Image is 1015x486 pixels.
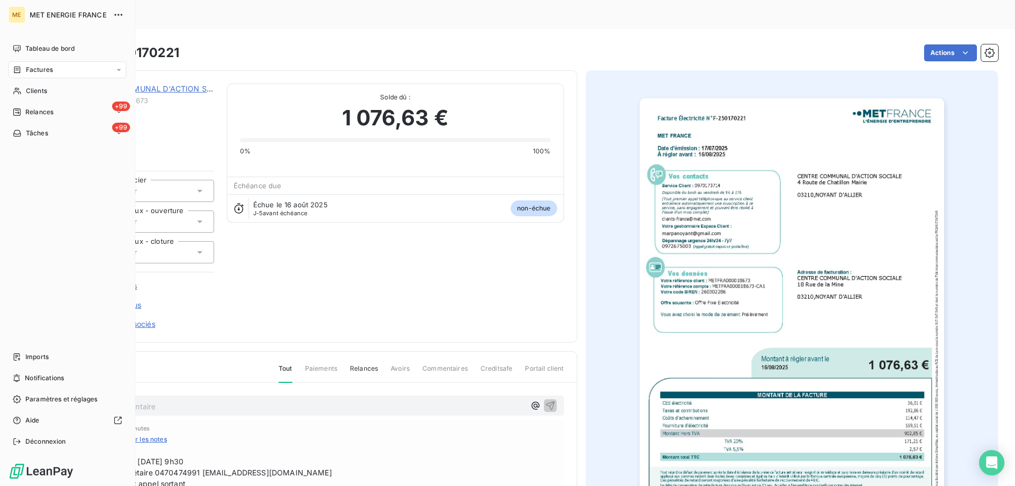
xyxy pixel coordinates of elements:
span: Masquer les notes [111,435,167,444]
span: 100% [533,146,551,156]
span: Solde dû : [240,93,551,102]
span: Paiements [305,364,337,382]
span: +99 [112,102,130,111]
span: J-5 [253,209,263,217]
span: 0% [240,146,251,156]
span: Notifications [25,373,64,383]
button: Actions [924,44,977,61]
a: +99Tâches [8,125,126,142]
span: +99 [112,123,130,132]
span: Creditsafe [481,364,513,382]
span: 1 076,63 € [342,102,448,134]
span: Relances [350,364,378,382]
a: Clients [8,82,126,99]
span: Tableau de bord [25,44,75,53]
span: Échéance due [234,181,282,190]
a: Aide [8,412,126,429]
span: non-échue [511,200,557,216]
span: METFRA000018673 [83,96,214,105]
span: Clients [26,86,47,96]
span: Déconnexion [25,437,66,446]
span: Relances [25,107,53,117]
a: Paramètres et réglages [8,391,126,408]
span: Tout [279,364,292,383]
span: Portail client [525,364,564,382]
span: Tâches [26,129,48,138]
div: Open Intercom Messenger [979,450,1004,475]
span: Commentaires [422,364,468,382]
span: Paramètres et réglages [25,395,97,404]
span: Factures [26,65,53,75]
h3: F-250170221 [99,43,179,62]
a: Tableau de bord [8,40,126,57]
a: Imports [8,349,126,365]
img: Logo LeanPay [8,463,74,480]
span: Imports [25,352,49,362]
span: avant échéance [253,210,308,216]
span: Échue le 16 août 2025 [253,200,328,209]
span: Aide [25,416,40,425]
span: Avoirs [391,364,410,382]
a: CENTRE COMMUNAL D'ACTION SOCIALE [83,84,234,93]
span: Notes : [68,446,560,456]
a: +99Relances [8,104,126,121]
a: Factures [8,61,126,78]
